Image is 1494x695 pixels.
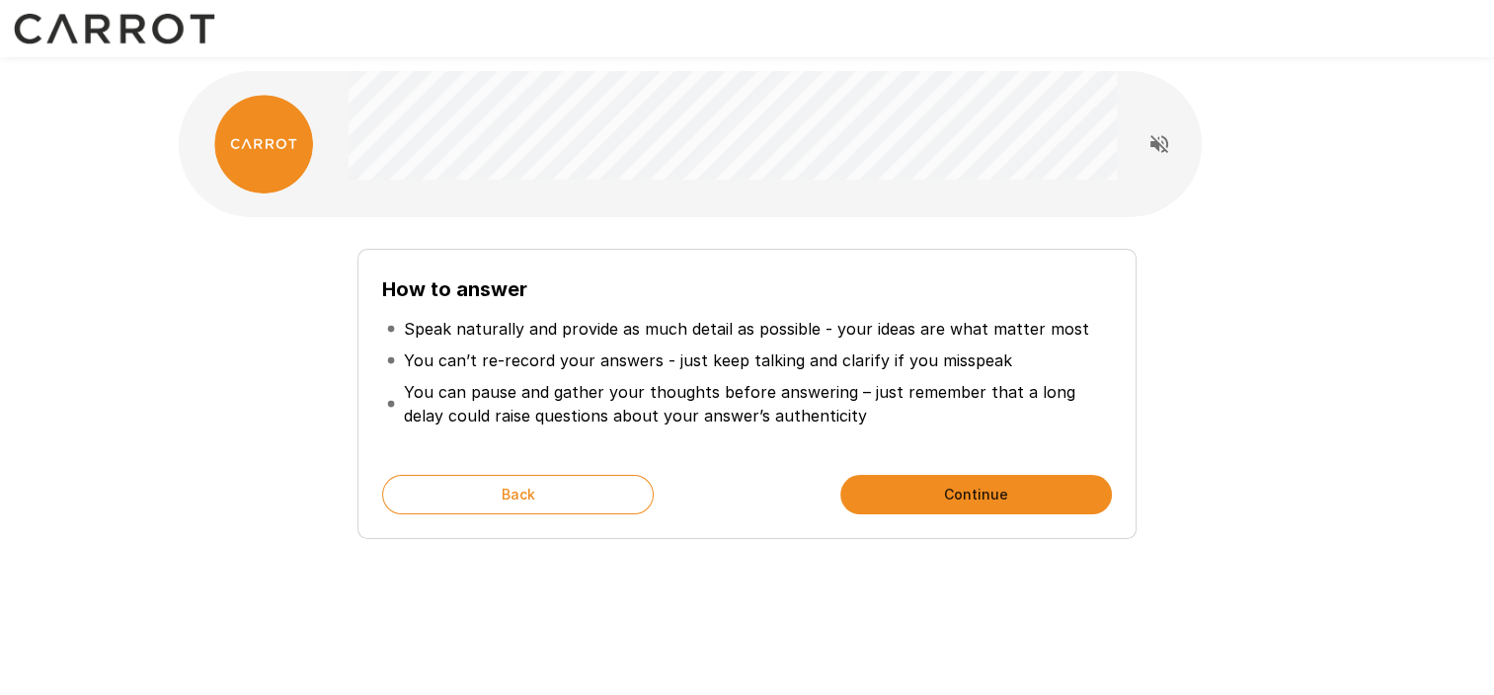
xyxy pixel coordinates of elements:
[404,348,1012,372] p: You can’t re-record your answers - just keep talking and clarify if you misspeak
[404,317,1089,341] p: Speak naturally and provide as much detail as possible - your ideas are what matter most
[382,277,527,301] b: How to answer
[1140,124,1179,164] button: Read questions aloud
[382,475,654,514] button: Back
[214,95,313,193] img: carrot_logo.png
[404,380,1107,427] p: You can pause and gather your thoughts before answering – just remember that a long delay could r...
[840,475,1112,514] button: Continue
